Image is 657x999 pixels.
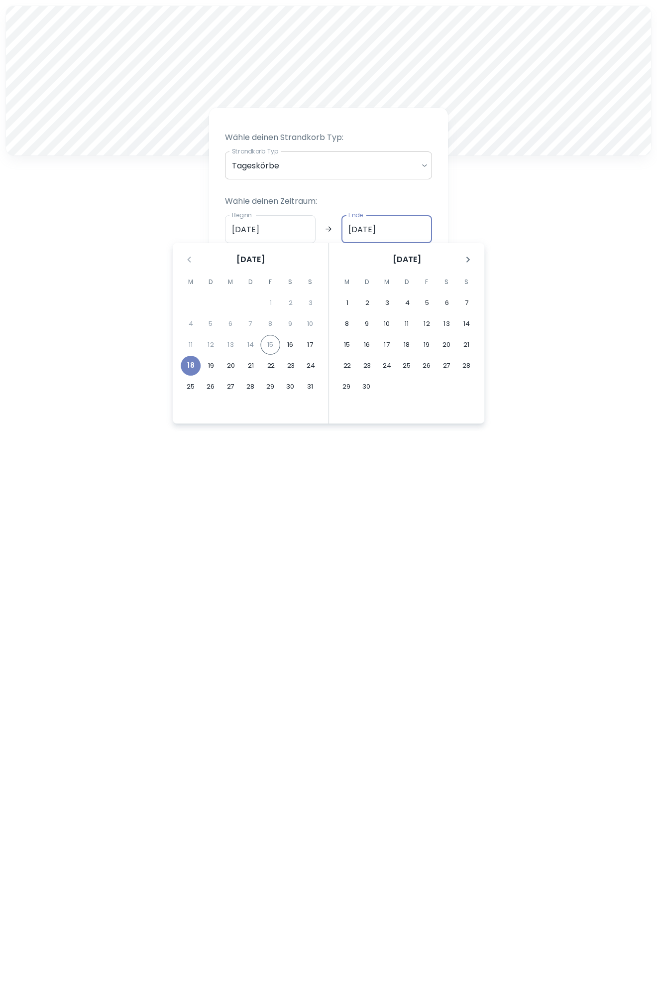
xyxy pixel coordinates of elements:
span: Mittwoch [378,272,396,292]
span: Sonntag [457,272,475,292]
button: 1 [337,293,357,313]
button: 30 [356,377,376,397]
button: 10 [377,314,397,334]
button: 18 [181,356,201,376]
button: 16 [280,335,300,355]
span: [DATE] [236,254,265,266]
span: Montag [182,272,200,292]
span: [DATE] [393,254,421,266]
button: 13 [437,314,456,334]
button: 29 [260,377,280,397]
button: 4 [397,293,417,313]
button: 19 [201,356,221,376]
span: Freitag [418,272,436,292]
button: 23 [357,356,377,376]
button: 3 [377,293,397,313]
button: 23 [281,356,301,376]
span: Mittwoch [221,272,239,292]
button: 24 [301,356,321,376]
label: Beginn [232,211,252,219]
input: dd.mm.yyyy [341,215,432,243]
label: Ende [348,211,363,219]
button: 8 [337,314,357,334]
span: Dienstag [202,272,219,292]
button: 2 [357,293,377,313]
button: 31 [300,377,320,397]
p: Wähle deinen Strandkorb Typ: [225,132,432,143]
button: 20 [437,335,456,355]
span: Sonntag [301,272,319,292]
button: 22 [261,356,281,376]
span: Samstag [281,272,299,292]
button: 18 [397,335,417,355]
button: 21 [456,335,476,355]
button: 26 [417,356,437,376]
input: dd.mm.yyyy [225,215,316,243]
button: 14 [456,314,476,334]
span: Samstag [438,272,455,292]
button: 17 [300,335,320,355]
button: 16 [357,335,377,355]
button: 30 [280,377,300,397]
button: 21 [241,356,261,376]
button: 27 [220,377,240,397]
button: 25 [181,377,201,397]
button: 11 [397,314,417,334]
button: 12 [417,314,437,334]
button: 25 [397,356,417,376]
span: Donnerstag [241,272,259,292]
span: Donnerstag [398,272,416,292]
button: 28 [240,377,260,397]
button: 20 [221,356,241,376]
button: 15 [337,335,357,355]
div: Tageskörbe [225,151,432,179]
span: Freitag [261,272,279,292]
button: 7 [457,293,477,313]
p: Wähle deinen Zeitraum: [225,195,432,207]
button: 19 [417,335,437,355]
button: 28 [456,356,476,376]
button: 6 [437,293,457,313]
label: Strandkorb Typ [232,147,278,155]
button: 29 [336,377,356,397]
button: 5 [417,293,437,313]
span: Dienstag [358,272,376,292]
span: Montag [338,272,356,292]
button: 24 [377,356,397,376]
button: 22 [337,356,357,376]
button: 17 [377,335,397,355]
button: 9 [357,314,377,334]
button: Nächster Monat [459,251,476,268]
button: 26 [201,377,220,397]
button: 27 [437,356,456,376]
